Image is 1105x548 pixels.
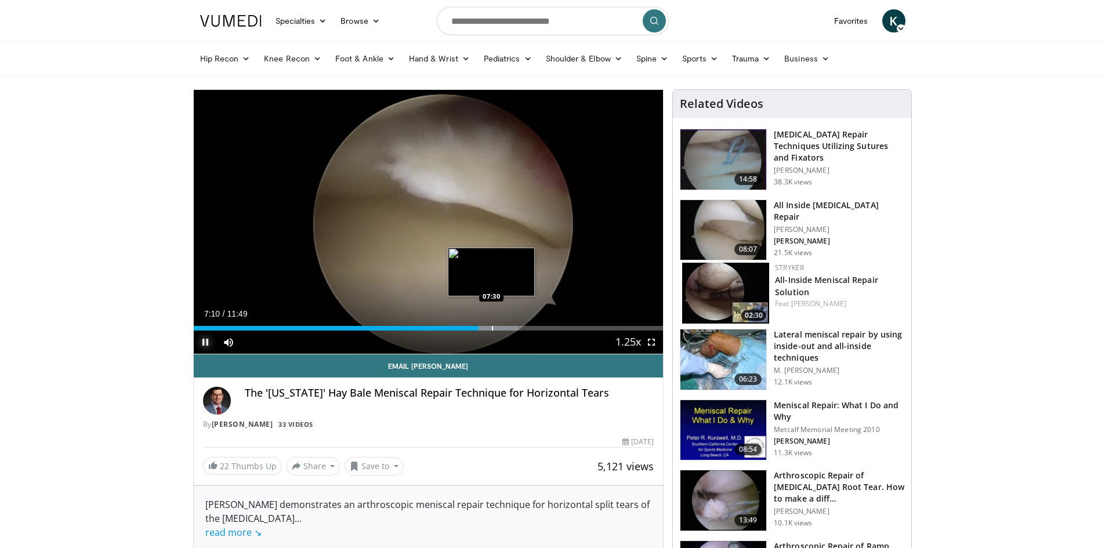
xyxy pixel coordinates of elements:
img: 7dbf7e9d-5d78-4ac6-a426-3ccf50cd13b9.150x105_q85_crop-smart_upscale.jpg [682,263,769,324]
a: 08:54 Meniscal Repair: What I Do and Why Metcalf Memorial Meeting 2010 [PERSON_NAME] 11.3K views [680,400,904,461]
a: Shoulder & Elbow [539,47,629,70]
a: 14:58 [MEDICAL_DATA] Repair Techniques Utilizing Sutures and Fixators [PERSON_NAME] 38.3K views [680,129,904,190]
a: 33 Videos [275,419,317,429]
a: Email [PERSON_NAME] [194,354,664,378]
h4: The '[US_STATE]' Hay Bale Meniscal Repair Technique for Horizontal Tears [245,387,654,400]
img: Avatar [203,387,231,415]
span: 5,121 views [597,459,654,473]
img: 19f7e44a-694f-4d01-89ed-d97741ccc484.150x105_q85_crop-smart_upscale.jpg [680,329,766,390]
p: 21.5K views [774,248,812,257]
span: / [223,309,225,318]
span: 7:10 [204,309,220,318]
div: [DATE] [622,437,654,447]
img: Picture_4_10_3.png.150x105_q85_crop-smart_upscale.jpg [680,400,766,460]
p: 12.1K views [774,378,812,387]
button: Save to [345,457,404,476]
a: Sports [675,47,725,70]
a: Business [777,47,836,70]
p: [PERSON_NAME] [774,166,904,175]
p: 10.1K views [774,518,812,528]
a: 02:30 [682,263,769,324]
span: 22 [220,460,229,471]
span: 06:23 [734,373,762,385]
img: heCDP4pTuni5z6vX4xMDoxOjA4MTsiGN.150x105_q85_crop-smart_upscale.jpg [680,200,766,260]
a: Spine [629,47,675,70]
a: 13:49 Arthroscopic Repair of [MEDICAL_DATA] Root Tear. How to make a diff… [PERSON_NAME] 10.1K views [680,470,904,531]
h3: Arthroscopic Repair of [MEDICAL_DATA] Root Tear. How to make a diff… [774,470,904,505]
a: [PERSON_NAME] [212,419,273,429]
img: VuMedi Logo [200,15,262,27]
div: Feat. [775,299,902,309]
a: Specialties [269,9,334,32]
a: Browse [334,9,387,32]
button: Share [287,457,340,476]
a: Favorites [827,9,875,32]
a: 22 Thumbs Up [203,457,282,475]
a: Hip Recon [193,47,258,70]
div: By [203,419,654,430]
div: [PERSON_NAME] demonstrates an arthroscopic meniscal repair technique for horizontal split tears o... [205,498,652,539]
div: Progress Bar [194,326,664,331]
p: [PERSON_NAME] [774,437,904,446]
h3: [MEDICAL_DATA] Repair Techniques Utilizing Sutures and Fixators [774,129,904,164]
span: 08:54 [734,444,762,455]
h3: Meniscal Repair: What I Do and Why [774,400,904,423]
img: E3Io06GX5Di7Z1An4xMDoxOjA4MTsiGN.150x105_q85_crop-smart_upscale.jpg [680,470,766,531]
p: 38.3K views [774,177,812,187]
a: 08:07 All Inside [MEDICAL_DATA] Repair [PERSON_NAME] [PERSON_NAME] 21.5K views [680,199,904,261]
p: [PERSON_NAME] [774,225,904,234]
a: Foot & Ankle [328,47,402,70]
a: Trauma [725,47,778,70]
button: Mute [217,331,240,354]
span: 14:58 [734,173,762,185]
span: 13:49 [734,514,762,526]
a: Pediatrics [477,47,539,70]
span: ... [205,512,302,539]
input: Search topics, interventions [437,7,669,35]
a: [PERSON_NAME] [791,299,846,309]
p: Metcalf Memorial Meeting 2010 [774,425,904,434]
a: Knee Recon [257,47,328,70]
span: 08:07 [734,244,762,255]
video-js: Video Player [194,90,664,354]
p: [PERSON_NAME] [774,507,904,516]
span: 02:30 [741,310,766,321]
button: Fullscreen [640,331,663,354]
span: 11:49 [227,309,247,318]
a: Stryker [775,263,804,273]
p: 11.3K views [774,448,812,458]
a: All-Inside Meniscal Repair Solution [775,274,878,297]
button: Playback Rate [617,331,640,354]
p: M. [PERSON_NAME] [774,366,904,375]
img: kurz_3.png.150x105_q85_crop-smart_upscale.jpg [680,129,766,190]
h4: Related Videos [680,97,763,111]
h3: All Inside [MEDICAL_DATA] Repair [774,199,904,223]
a: read more ↘ [205,526,262,539]
p: [PERSON_NAME] [774,237,904,246]
h3: Lateral meniscal repair by using inside-out and all-inside techniques [774,329,904,364]
img: image.jpeg [448,248,535,296]
a: Hand & Wrist [402,47,477,70]
a: K [882,9,905,32]
a: 06:23 Lateral meniscal repair by using inside-out and all-inside techniques M. [PERSON_NAME] 12.1... [680,329,904,390]
button: Pause [194,331,217,354]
